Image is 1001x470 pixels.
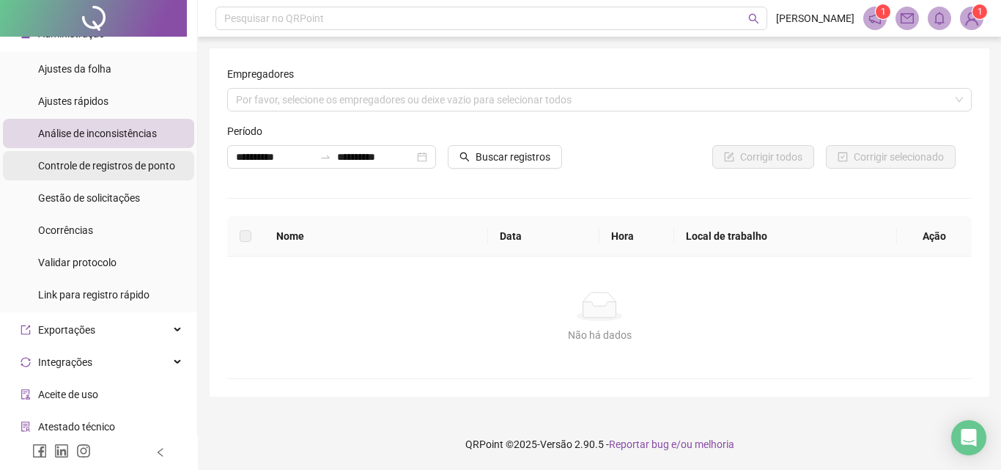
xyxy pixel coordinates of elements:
[38,192,140,204] span: Gestão de solicitações
[826,145,956,169] button: Corrigir selecionado
[38,389,98,400] span: Aceite de uso
[540,438,572,450] span: Versão
[38,224,93,236] span: Ocorrências
[155,447,166,458] span: left
[933,12,946,25] span: bell
[901,12,914,25] span: mail
[881,7,886,17] span: 1
[488,216,599,257] th: Data
[21,389,31,400] span: audit
[868,12,882,25] span: notification
[21,325,31,335] span: export
[38,63,111,75] span: Ajustes da folha
[951,420,986,455] div: Open Intercom Messenger
[38,289,149,301] span: Link para registro rápido
[972,4,987,19] sup: Atualize o seu contato no menu Meus Dados
[599,216,674,257] th: Hora
[776,10,854,26] span: [PERSON_NAME]
[38,160,175,172] span: Controle de registros de ponto
[38,128,157,139] span: Análise de inconsistências
[198,419,1001,470] footer: QRPoint © 2025 - 2.90.5 -
[227,123,272,139] label: Período
[54,444,69,458] span: linkedin
[38,95,108,107] span: Ajustes rápidos
[674,216,898,257] th: Local de trabalho
[961,7,983,29] img: 86486
[76,444,91,458] span: instagram
[38,257,117,268] span: Validar protocolo
[32,444,47,458] span: facebook
[227,66,303,82] label: Empregadores
[609,438,734,450] span: Reportar bug e/ou melhoria
[319,151,331,163] span: to
[265,216,488,257] th: Nome
[459,152,470,162] span: search
[978,7,983,17] span: 1
[21,422,31,432] span: solution
[909,228,960,244] div: Ação
[319,151,331,163] span: swap-right
[476,149,550,165] span: Buscar registros
[245,327,954,343] div: Não há dados
[876,4,890,19] sup: 1
[38,421,115,433] span: Atestado técnico
[38,324,95,336] span: Exportações
[448,145,562,169] button: Buscar registros
[712,145,814,169] button: Corrigir todos
[748,13,759,24] span: search
[38,356,92,368] span: Integrações
[21,357,31,367] span: sync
